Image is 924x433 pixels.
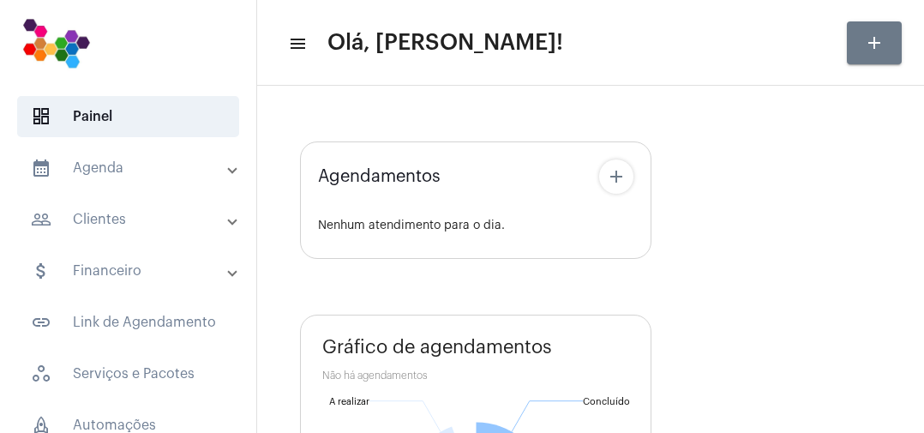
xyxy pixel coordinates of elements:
[31,261,51,281] mat-icon: sidenav icon
[10,199,256,240] mat-expansion-panel-header: sidenav iconClientes
[10,147,256,189] mat-expansion-panel-header: sidenav iconAgenda
[288,33,305,54] mat-icon: sidenav icon
[31,106,51,127] span: sidenav icon
[17,96,239,137] span: Painel
[322,337,552,358] span: Gráfico de agendamentos
[10,250,256,292] mat-expansion-panel-header: sidenav iconFinanceiro
[864,33,885,53] mat-icon: add
[318,220,633,232] div: Nenhum atendimento para o dia.
[31,158,51,178] mat-icon: sidenav icon
[31,364,51,384] span: sidenav icon
[14,9,99,77] img: 7bf4c2a9-cb5a-6366-d80e-59e5d4b2024a.png
[327,29,563,57] span: Olá, [PERSON_NAME]!
[31,158,229,178] mat-panel-title: Agenda
[606,166,627,187] mat-icon: add
[31,261,229,281] mat-panel-title: Financeiro
[31,209,51,230] mat-icon: sidenav icon
[31,312,51,333] mat-icon: sidenav icon
[329,397,369,406] text: A realizar
[17,302,239,343] span: Link de Agendamento
[31,209,229,230] mat-panel-title: Clientes
[318,167,441,186] span: Agendamentos
[583,397,630,406] text: Concluído
[17,353,239,394] span: Serviços e Pacotes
